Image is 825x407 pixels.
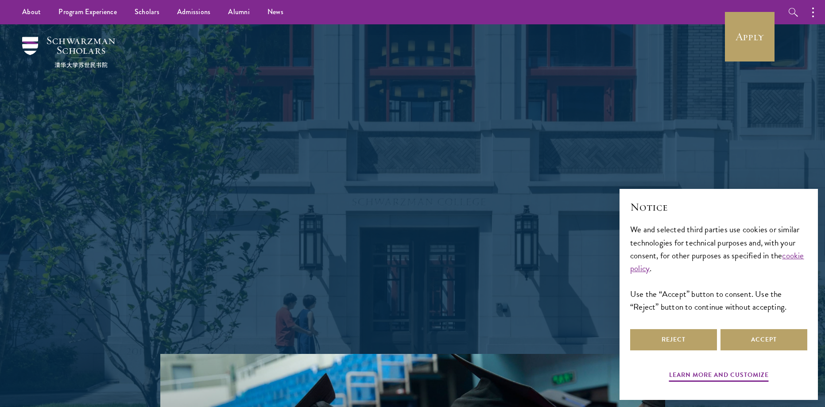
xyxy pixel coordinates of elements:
[630,249,804,275] a: cookie policy
[725,12,775,61] a: Apply
[720,329,807,350] button: Accept
[630,223,807,313] div: We and selected third parties use cookies or similar technologies for technical purposes and, wit...
[630,200,807,215] h2: Notice
[22,37,115,68] img: Schwarzman Scholars
[630,329,717,350] button: Reject
[669,369,769,383] button: Learn more and customize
